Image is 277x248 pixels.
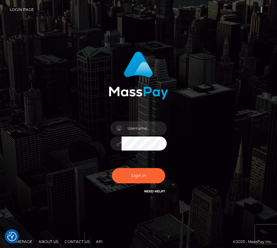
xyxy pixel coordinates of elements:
[109,52,168,99] img: MassPay Login
[144,189,165,193] a: Need Help?
[7,232,17,241] button: Consent Preferences
[256,6,267,14] button: Toggle navigation
[7,237,35,246] a: Homepage
[7,232,17,241] img: Revisit consent button
[112,168,165,183] button: Sign in
[5,238,272,245] div: © 2025 , MassPay Inc.
[62,237,92,246] a: Contact Us
[93,237,105,246] a: API
[36,237,61,246] a: About Us
[122,121,167,135] input: Username...
[10,3,34,16] a: Login Page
